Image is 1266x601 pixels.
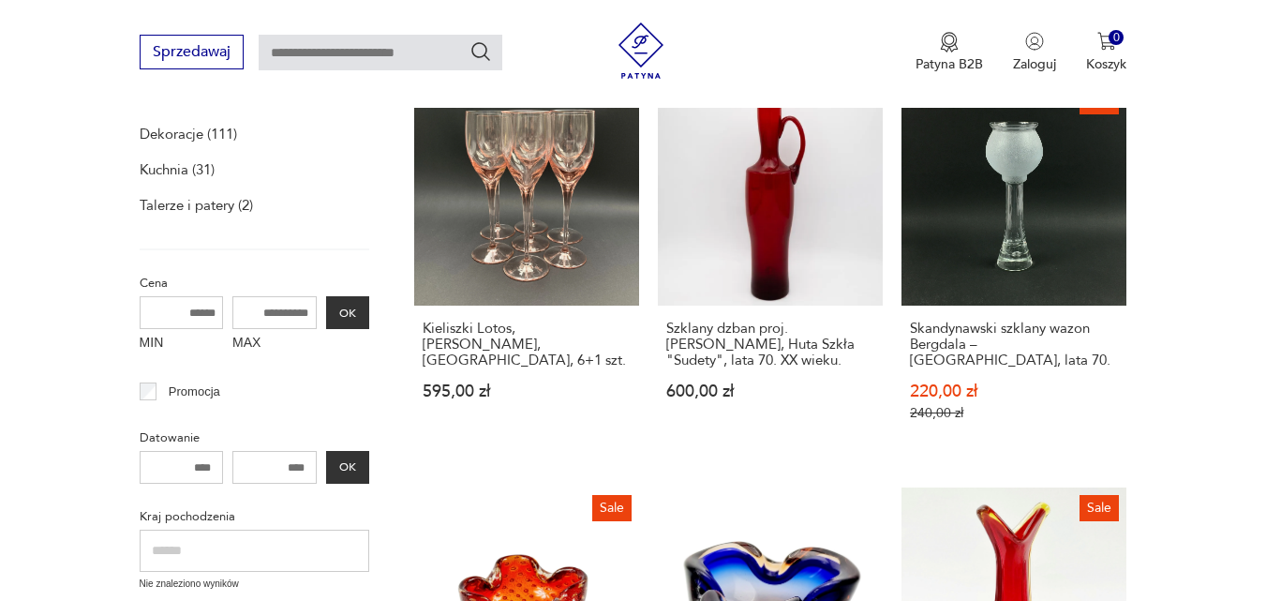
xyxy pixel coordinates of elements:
p: 595,00 zł [423,383,631,399]
p: 240,00 zł [910,405,1118,421]
h3: Skandynawski szklany wazon Bergdala – [GEOGRAPHIC_DATA], lata 70. [910,321,1118,368]
a: Sprzedawaj [140,47,244,60]
p: 220,00 zł [910,383,1118,399]
a: Kieliszki Lotos, Z. Horbowy, Huta Sudety, 6+1 szt.Kieliszki Lotos, [PERSON_NAME], [GEOGRAPHIC_DAT... [414,81,639,458]
button: OK [326,296,369,329]
h3: Szklany dzban proj. [PERSON_NAME], Huta Szkła "Sudety", lata 70. XX wieku. [666,321,874,368]
p: Patyna B2B [916,55,983,73]
a: Szklany dzban proj. Z. Horbowy, Huta Szkła "Sudety", lata 70. XX wieku.Szklany dzban proj. [PERSO... [658,81,883,458]
p: Kraj pochodzenia [140,506,369,527]
a: Talerze i patery (2) [140,192,253,218]
a: SaleSkandynawski szklany wazon Bergdala – Szwecja, lata 70.Skandynawski szklany wazon Bergdala – ... [901,81,1126,458]
button: Szukaj [469,40,492,63]
div: 0 [1109,30,1125,46]
button: Patyna B2B [916,32,983,73]
label: MIN [140,329,224,359]
a: Dekoracje (111) [140,121,237,147]
h3: Kieliszki Lotos, [PERSON_NAME], [GEOGRAPHIC_DATA], 6+1 szt. [423,321,631,368]
label: MAX [232,329,317,359]
img: Ikonka użytkownika [1025,32,1044,51]
img: Patyna - sklep z meblami i dekoracjami vintage [613,23,669,79]
a: Kuchnia (31) [140,157,215,183]
a: Ikona medaluPatyna B2B [916,32,983,73]
button: OK [326,451,369,484]
img: Ikona medalu [940,32,959,53]
p: 600,00 zł [666,383,874,399]
button: Zaloguj [1013,32,1056,73]
p: Zaloguj [1013,55,1056,73]
img: Ikona koszyka [1097,32,1116,51]
p: Nie znaleziono wyników [140,577,369,592]
p: Koszyk [1086,55,1126,73]
button: Sprzedawaj [140,35,244,69]
button: 0Koszyk [1086,32,1126,73]
p: Cena [140,273,369,293]
p: Promocja [169,382,220,402]
p: Datowanie [140,428,369,448]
